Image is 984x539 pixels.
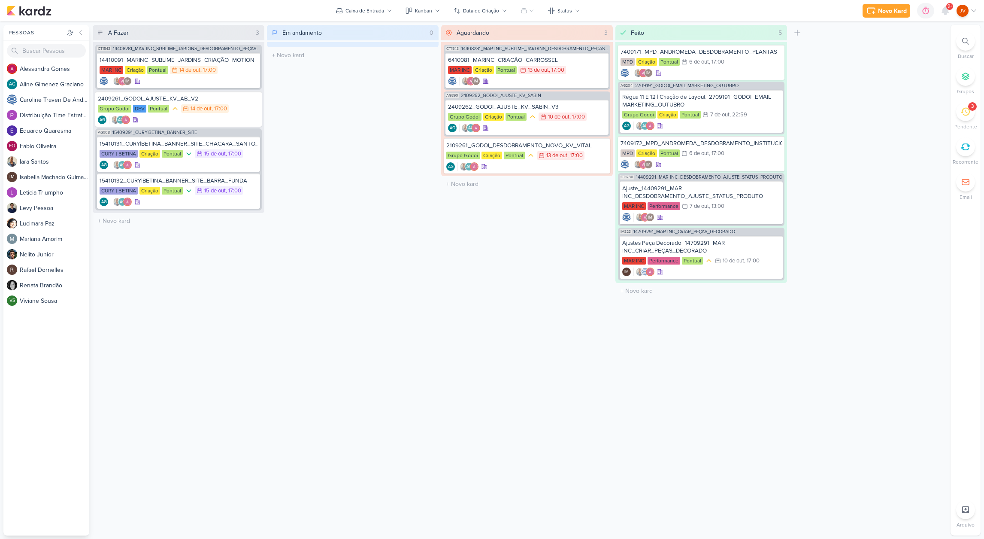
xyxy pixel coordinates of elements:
span: 2409262_GODOI_AJUSTE_KV_SABIN [461,93,541,98]
p: Buscar [958,52,974,60]
div: 14410091_MARINC_SUBLIME_JARDINS_CRIAÇÃO_MOTION [100,56,257,64]
div: CURY | BETINA [100,187,138,195]
div: I a r a S a n t o s [20,157,89,166]
div: F a b i o O l i v e i r a [20,142,89,151]
div: Pontual [496,66,517,74]
div: Pontual [680,111,701,119]
div: 2409262_GODOI_AJUSTE_KV_SABIN_V3 [448,103,606,111]
input: + Novo kard [269,49,437,61]
div: 2409261_GODOI_AJUSTE_KV_AB_V2 [98,95,259,103]
img: Caroline Traven De Andrade [622,213,631,222]
div: , 17:00 [200,67,216,73]
div: Aline Gimenez Graciano [7,79,17,89]
div: , 17:00 [212,106,227,112]
div: Prioridade Média [705,256,713,265]
div: Criador(a): Caroline Traven De Andrade [621,69,629,77]
div: Criador(a): Aline Gimenez Graciano [100,161,108,169]
div: Performance [648,257,680,265]
div: 7409172_MPD_ANDROMEDA_DESDOBRAMENTO_INSTITUCIONAL_LOCALIZAÇÃO [621,140,782,147]
div: Colaboradores: Iara Santos, Aline Gimenez Graciano, Alessandra Gomes [111,161,132,169]
div: 6 de out [689,59,709,65]
img: Alessandra Gomes [118,77,127,85]
img: Distribuição Time Estratégico [7,110,17,120]
p: AG [448,165,454,169]
input: + Novo kard [617,285,785,297]
div: L e t i c i a T r i u m p h o [20,188,89,197]
p: AG [466,165,472,169]
img: Iara Santos [113,198,121,206]
span: IM323 [620,229,632,234]
div: Criação [139,150,160,158]
span: 14408281_MAR INC_SUBLIME_JARDINS_DESDOBRAMENTO_PEÇAS_META_ADS [113,46,260,51]
div: MPD [621,149,635,157]
img: Alessandra Gomes [639,160,648,169]
div: R a f a e l D o r n e l l e s [20,265,89,274]
div: Aline Gimenez Graciano [118,161,127,169]
p: Email [960,193,972,201]
img: Iara Santos [634,160,642,169]
div: Colaboradores: Iara Santos, Alessandra Gomes, Isabella Machado Guimarães [459,77,480,85]
div: Viviane Sousa [7,295,17,306]
div: Isabella Machado Guimarães [622,268,631,276]
div: Criador(a): Caroline Traven De Andrade [622,213,631,222]
img: Alessandra Gomes [123,198,132,206]
div: Aline Gimenez Graciano [622,122,631,130]
div: 15410132_CURY|BETINA_BANNER_SITE_BARRA_FUNDA [100,177,257,185]
span: AG890 [445,93,459,98]
div: C a r o l i n e T r a v e n D e A n d r a d e [20,95,89,104]
img: Caroline Traven De Andrade [641,268,649,276]
img: Rafael Dornelles [7,265,17,275]
div: Pontual [162,150,183,158]
div: R e n a t a B r a n d ã o [20,281,89,290]
div: Pontual [506,113,527,121]
div: A l i n e G i m e n e z G r a c i a n o [20,80,89,89]
img: Alessandra Gomes [639,69,648,77]
img: Caroline Traven De Andrade [100,77,108,85]
img: Alessandra Gomes [466,77,475,85]
div: Criação [139,187,160,195]
div: Pontual [504,152,525,159]
div: Isabella Machado Guimarães [7,172,17,182]
img: Caroline Traven De Andrade [621,160,629,169]
div: Grupo Godoi [98,105,131,113]
div: 15 de out [204,188,226,194]
p: VS [9,298,15,303]
div: MAR INC [100,66,123,74]
p: IM [648,216,652,220]
div: Isabella Machado Guimarães [644,69,653,77]
div: Colaboradores: Iara Santos, Aline Gimenez Graciano, Alessandra Gomes [111,198,132,206]
div: Colaboradores: Iara Santos, Alessandra Gomes, Isabella Machado Guimarães [632,160,653,169]
div: Criação [473,66,494,74]
p: AG [100,118,105,122]
div: Criador(a): Isabella Machado Guimarães [622,268,631,276]
p: IM [646,163,651,167]
img: Mariana Amorim [7,234,17,244]
div: Prioridade Média [171,104,179,113]
div: 15410131_CURY|BETINA_BANNER_SITE_CHACARA_SANTO_ANTONIO [100,140,257,148]
div: Pontual [659,58,680,66]
img: Alessandra Gomes [641,213,649,222]
div: MAR INC [622,202,646,210]
div: MPD [621,58,635,66]
div: , 17:00 [226,188,241,194]
img: Alessandra Gomes [123,161,132,169]
div: Pessoas [7,29,65,37]
div: 0 [426,28,437,37]
img: Iara Santos [460,162,468,171]
p: AG [101,163,107,167]
div: 14 de out [179,67,200,73]
div: Pontual [148,105,169,113]
div: Prioridade Média [528,113,537,121]
div: , 22:59 [730,112,747,118]
div: Grupo Godoi [622,111,656,119]
p: FO [9,144,15,149]
span: CT1730 [620,175,634,180]
div: Criador(a): Aline Gimenez Graciano [98,116,106,124]
div: Criação [481,152,502,159]
p: AG [450,126,455,131]
span: 14709291_MAR INC_CRIAR_PEÇAS_DECORADO [633,229,735,234]
div: Aline Gimenez Graciano [446,162,455,171]
div: N e l i t o J u n i o r [20,250,89,259]
div: DEV [133,105,146,113]
img: Renata Brandão [7,280,17,290]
